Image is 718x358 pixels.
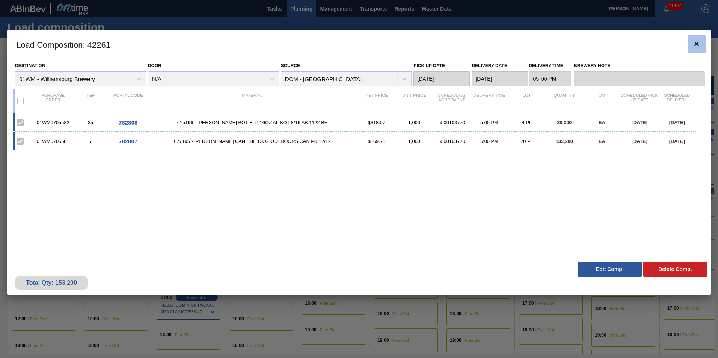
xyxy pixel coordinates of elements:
div: Lot [508,93,546,109]
div: Total Qty: 153,200 [20,280,83,286]
span: 615196 - CARR BOT BLP 16OZ AL BOT 8/16 AB 1122 BE [147,120,358,125]
div: 01WM0705581 [34,138,72,144]
label: Delivery Time [529,60,571,71]
div: Scheduled Delivery [658,93,696,109]
h3: Load Composition : 42261 [7,30,711,59]
div: Net Price [358,93,395,109]
label: Delivery Date [472,63,507,68]
label: Source [281,63,300,68]
span: EA [599,138,605,144]
span: [DATE] [669,120,685,125]
label: Pick up Date [413,63,445,68]
div: Item [72,93,109,109]
div: Scheduling Agreement [433,93,471,109]
div: $169.71 [358,138,395,144]
div: Unit Price [395,93,433,109]
span: [DATE] [632,138,647,144]
div: 5500103770 [433,138,471,144]
div: 01WM0705582 [34,120,72,125]
div: Go to Order [109,119,147,126]
div: UM [583,93,621,109]
span: [DATE] [632,120,647,125]
div: 1,000 [395,120,433,125]
div: Scheduled Pick up Date [621,93,658,109]
div: 1,000 [395,138,433,144]
label: Destination [15,63,45,68]
span: 677195 - CARR CAN BHL 12OZ OUTDOORS CAN PK 12/12 [147,138,358,144]
span: 782807 [119,138,137,144]
div: 35 [72,120,109,125]
div: Portal code [109,93,147,109]
div: Go to Order [109,138,147,144]
button: Delete Comp. [643,262,707,277]
div: 7 [72,138,109,144]
label: Door [148,63,161,68]
span: [DATE] [669,138,685,144]
div: Purchase order [34,93,72,109]
div: Material [147,93,358,109]
label: Brewery Note [574,60,705,71]
div: 5500103770 [433,120,471,125]
div: Quantity [546,93,583,109]
span: 20,000 [557,120,572,125]
span: 133,200 [556,138,573,144]
div: Delivery Time [471,93,508,109]
input: mm/dd/yyyy [413,71,470,86]
button: Edit Comp. [578,262,642,277]
span: 782808 [119,119,137,126]
div: 5:00 PM [471,138,508,144]
input: mm/dd/yyyy [472,71,528,86]
div: 4 PL [508,120,546,125]
div: 5:00 PM [471,120,508,125]
div: 20 PL [508,138,546,144]
span: EA [599,120,605,125]
div: $318.57 [358,120,395,125]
